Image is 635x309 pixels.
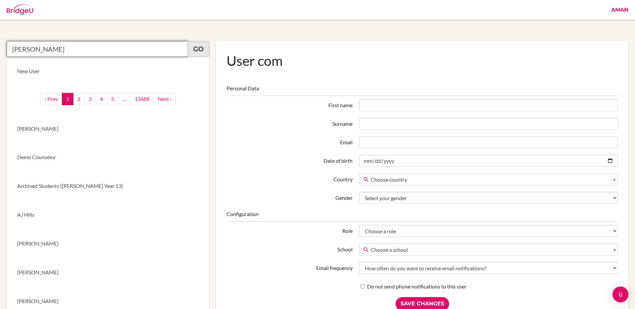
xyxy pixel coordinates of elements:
[7,41,188,57] input: Quicksearch user
[107,93,118,105] a: 5
[62,93,73,105] a: 1
[227,85,618,96] legend: Personal Data
[371,174,609,186] span: Choose country
[360,283,467,290] label: Do not send phone notifications to this user
[188,41,209,57] a: Go
[118,93,131,105] a: …
[7,114,209,143] a: [PERSON_NAME]
[7,57,209,86] a: New User
[223,225,356,235] label: Role
[153,93,176,105] a: next
[7,229,209,258] a: [PERSON_NAME]
[223,155,356,165] label: Date of birth
[223,192,356,202] label: Gender
[227,52,618,70] h1: User com
[223,99,356,109] label: First name
[7,143,209,172] a: Demo Counselor
[7,200,209,229] a: AJ Hills
[7,4,33,15] img: Bridge-U
[7,258,209,287] a: [PERSON_NAME]
[7,172,209,200] a: Archived Students ([PERSON_NAME] Year 13)
[613,287,628,302] div: Open Intercom Messenger
[223,243,356,253] label: School
[371,244,609,256] span: Choose a school
[223,118,356,128] label: Surname
[96,93,107,105] a: 4
[130,93,154,105] a: 13688
[223,173,356,183] label: Country
[223,262,356,272] label: Email frequency
[84,93,96,105] a: 3
[223,136,356,146] label: Email
[360,284,365,288] input: Do not send phone notifications to this user
[227,210,618,222] legend: Configuration
[40,93,62,105] a: ‹ Prev
[73,93,85,105] a: 2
